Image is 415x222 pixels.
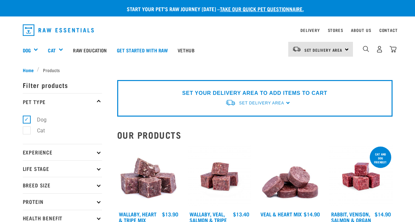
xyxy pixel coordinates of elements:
[260,212,302,215] a: Veal & Heart Mix
[23,160,102,177] p: Life Stage
[351,29,371,31] a: About Us
[182,89,327,97] p: SET YOUR DELIVERY AREA TO ADD ITEMS TO CART
[17,22,398,39] nav: dropdown navigation
[23,144,102,160] p: Experience
[304,49,343,51] span: Set Delivery Area
[23,46,31,54] a: Dog
[190,212,227,221] a: Wallaby, Veal, Salmon & Tripe
[329,145,393,208] img: Rabbit Venison Salmon Organ 1688
[23,177,102,193] p: Breed Size
[259,145,322,208] img: 1152 Veal Heart Medallions 01
[23,67,37,73] a: Home
[220,7,304,10] a: take our quick pet questionnaire.
[117,130,393,140] h2: Our Products
[112,37,173,63] a: Get started with Raw
[328,29,343,31] a: Stores
[304,211,320,217] div: $14.90
[23,93,102,110] p: Pet Type
[23,193,102,210] p: Protein
[119,212,156,221] a: Wallaby, Heart & Tripe Mix
[390,46,397,53] img: home-icon@2x.png
[225,99,236,106] img: van-moving.png
[117,145,180,208] img: 1174 Wallaby Heart Tripe Mix 01
[23,67,393,73] nav: breadcrumbs
[375,211,391,217] div: $14.90
[292,46,301,52] img: van-moving.png
[23,24,94,36] img: Raw Essentials Logo
[68,37,112,63] a: Raw Education
[376,46,383,53] img: user.png
[23,77,102,93] p: Filter products
[48,46,55,54] a: Cat
[300,29,320,31] a: Delivery
[370,149,391,167] div: Cat and dog friendly!
[162,211,178,217] div: $13.90
[23,67,34,73] span: Home
[239,101,284,105] span: Set Delivery Area
[26,126,48,135] label: Cat
[233,211,249,217] div: $13.40
[363,46,369,52] img: home-icon-1@2x.png
[188,145,251,208] img: Wallaby Veal Salmon Tripe 1642
[379,29,398,31] a: Contact
[26,116,49,124] label: Dog
[173,37,199,63] a: Vethub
